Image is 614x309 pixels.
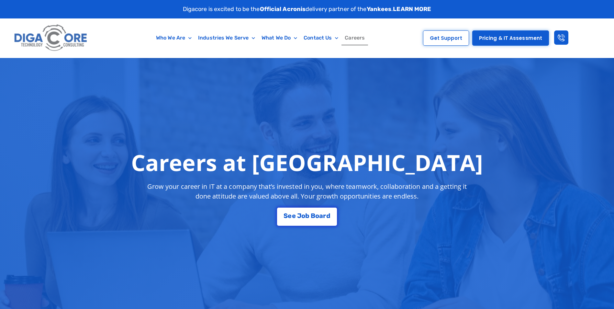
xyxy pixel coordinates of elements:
[367,6,392,13] strong: Yankees
[430,36,462,40] span: Get Support
[131,149,483,175] h1: Careers at [GEOGRAPHIC_DATA]
[153,30,195,45] a: Who We Are
[195,30,258,45] a: Industries We Serve
[326,212,330,219] span: d
[121,30,400,45] nav: Menu
[323,212,326,219] span: r
[141,182,473,201] p: Grow your career in IT at a company that’s invested in you, where teamwork, collaboration and a g...
[292,212,296,219] span: e
[301,212,305,219] span: o
[341,30,368,45] a: Careers
[305,212,309,219] span: b
[258,30,300,45] a: What We Do
[300,30,341,45] a: Contact Us
[297,212,301,219] span: J
[284,212,288,219] span: S
[12,22,90,54] img: Digacore logo 1
[472,30,549,46] a: Pricing & IT Assessment
[277,208,337,226] a: See Job Board
[315,212,319,219] span: o
[311,212,315,219] span: B
[423,30,469,46] a: Get Support
[319,212,323,219] span: a
[183,5,431,14] p: Digacore is excited to be the delivery partner of the .
[479,36,542,40] span: Pricing & IT Assessment
[260,6,306,13] strong: Official Acronis
[288,212,292,219] span: e
[393,6,431,13] a: LEARN MORE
